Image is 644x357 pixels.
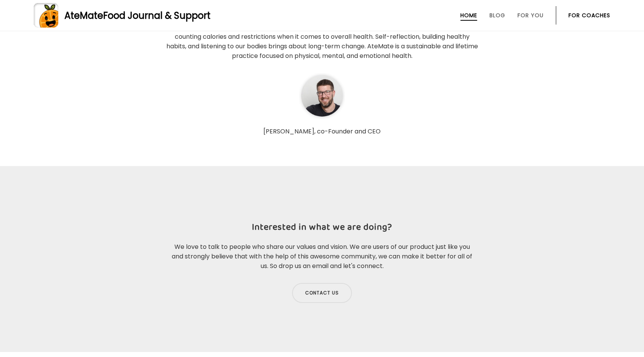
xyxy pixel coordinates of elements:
[517,12,544,18] a: For You
[169,220,475,235] h2: Interested in what we are doing?
[169,242,475,271] p: We love to talk to people who share our values and vision. We are users of our product just like ...
[299,73,345,119] img: team photo
[165,128,479,135] p: [PERSON_NAME], co-Founder and CEO
[34,3,610,28] a: AteMateFood Journal & Support
[292,283,352,303] a: Contact us
[568,12,610,18] a: For Coaches
[58,9,210,22] div: AteMate
[490,12,505,18] a: Blog
[103,9,210,22] span: Food Journal & Support
[460,12,477,18] a: Home
[165,22,479,61] p: AteMate is built to support a mindful approach to a healthy lifestyle. A balanced lifestyle is fa...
